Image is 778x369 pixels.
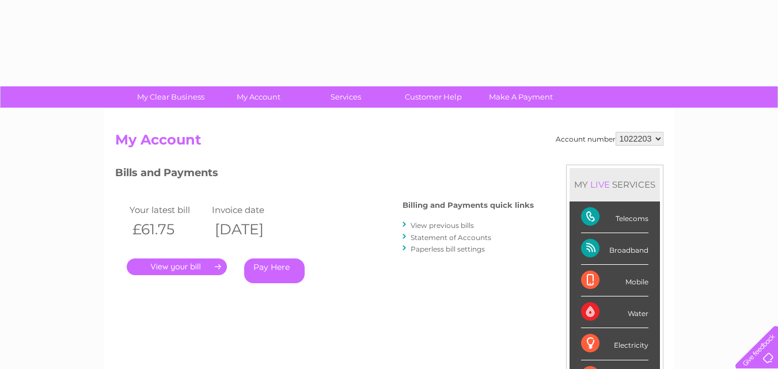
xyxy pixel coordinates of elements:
[581,201,648,233] div: Telecoms
[473,86,568,108] a: Make A Payment
[127,202,210,218] td: Your latest bill
[298,86,393,108] a: Services
[411,233,491,242] a: Statement of Accounts
[209,202,292,218] td: Invoice date
[127,258,227,275] a: .
[115,165,534,185] h3: Bills and Payments
[386,86,481,108] a: Customer Help
[588,179,612,190] div: LIVE
[556,132,663,146] div: Account number
[411,221,474,230] a: View previous bills
[211,86,306,108] a: My Account
[209,218,292,241] th: [DATE]
[581,265,648,296] div: Mobile
[581,296,648,328] div: Water
[244,258,305,283] a: Pay Here
[411,245,485,253] a: Paperless bill settings
[115,132,663,154] h2: My Account
[403,201,534,210] h4: Billing and Payments quick links
[581,233,648,265] div: Broadband
[123,86,218,108] a: My Clear Business
[127,218,210,241] th: £61.75
[570,168,660,201] div: MY SERVICES
[581,328,648,360] div: Electricity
